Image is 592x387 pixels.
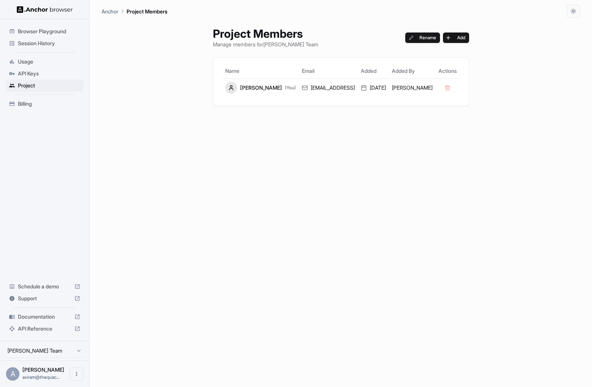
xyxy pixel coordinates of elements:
img: Anchor Logo [17,6,73,13]
div: Documentation [6,311,83,323]
div: API Keys [6,68,83,80]
span: (You) [285,85,296,91]
p: Manage members for [PERSON_NAME] Team [213,40,318,48]
span: Usage [18,58,80,65]
button: Open menu [70,367,83,381]
th: Name [222,64,299,78]
span: Billing [18,100,80,108]
td: [PERSON_NAME] [389,78,436,97]
div: [DATE] [361,84,386,92]
div: Session History [6,37,83,49]
div: [PERSON_NAME] [225,82,296,94]
div: [EMAIL_ADDRESS] [302,84,355,92]
th: Added By [389,64,436,78]
h1: Project Members [213,27,318,40]
span: Session History [18,40,80,47]
span: Documentation [18,313,71,321]
div: Billing [6,98,83,110]
div: Support [6,292,83,304]
th: Added [358,64,389,78]
p: Anchor [102,7,118,15]
div: Project [6,80,83,92]
th: Email [299,64,358,78]
span: Support [18,295,71,302]
p: Project Members [127,7,167,15]
button: Rename [405,32,440,43]
nav: breadcrumb [102,7,167,15]
span: Aviram Roisman [22,366,64,373]
div: A [6,367,19,381]
div: API Reference [6,323,83,335]
div: Browser Playground [6,25,83,37]
span: API Keys [18,70,80,77]
span: Browser Playground [18,28,80,35]
div: Schedule a demo [6,281,83,292]
span: Schedule a demo [18,283,71,290]
button: Add [443,32,469,43]
span: API Reference [18,325,71,332]
div: Usage [6,56,83,68]
span: aviram@thequack.ai [22,374,60,380]
th: Actions [436,64,460,78]
span: Project [18,82,80,89]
